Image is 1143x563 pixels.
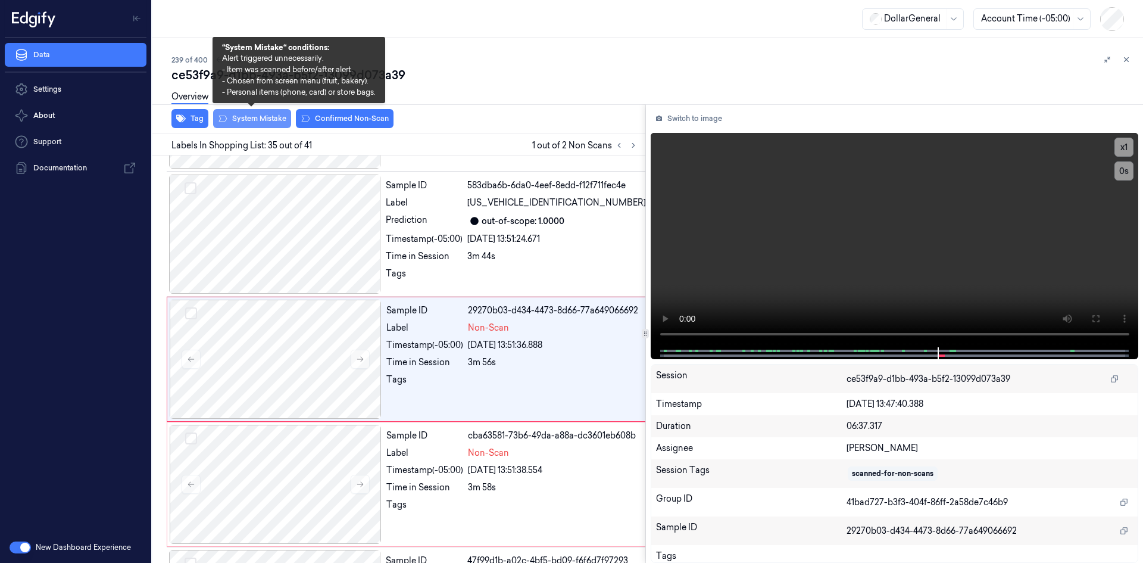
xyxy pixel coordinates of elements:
[847,442,1133,455] div: [PERSON_NAME]
[386,214,463,228] div: Prediction
[468,339,645,352] div: [DATE] 13:51:36.888
[656,493,847,512] div: Group ID
[532,138,641,153] span: 1 out of 2 Non Scans
[656,420,847,433] div: Duration
[656,369,847,388] div: Session
[386,197,463,209] div: Label
[386,322,463,334] div: Label
[386,339,463,352] div: Timestamp (-05:00)
[847,398,1133,410] div: [DATE] 13:47:40.388
[171,109,208,128] button: Tag
[847,525,1017,537] span: 29270b03-d434-4473-8d66-77a649066692
[386,430,463,442] div: Sample ID
[847,420,1133,433] div: 06:37.317
[386,447,463,459] div: Label
[852,468,933,479] div: scanned-for-non-scans
[468,430,645,442] div: cba63581-73b6-49da-a88a-dc3601eb608b
[467,233,646,245] div: [DATE] 13:51:24.671
[847,373,1010,385] span: ce53f9a9-d1bb-493a-b5f2-13099d073a39
[468,304,645,317] div: 29270b03-d434-4473-8d66-77a649066692
[482,215,564,228] div: out-of-scope: 1.0000
[171,91,208,104] a: Overview
[296,109,394,128] button: Confirmed Non-Scan
[1114,161,1133,181] button: 0s
[171,139,312,152] span: Labels In Shopping List: 35 out of 41
[5,156,146,180] a: Documentation
[5,77,146,101] a: Settings
[127,9,146,28] button: Toggle Navigation
[386,267,463,287] div: Tags
[5,130,146,154] a: Support
[1114,138,1133,157] button: x1
[185,433,197,444] button: Select row
[171,67,1133,83] div: ce53f9a9-d1bb-493a-b5f2-13099d073a39
[386,481,463,494] div: Time in Session
[386,464,463,477] div: Timestamp (-05:00)
[656,464,847,483] div: Session Tags
[386,374,463,393] div: Tags
[467,250,646,263] div: 3m 44s
[213,109,291,128] button: System Mistake
[468,464,645,477] div: [DATE] 13:51:38.554
[386,179,463,192] div: Sample ID
[5,43,146,67] a: Data
[847,496,1008,509] span: 41bad727-b3f3-404f-86ff-2a58de7c46b9
[386,233,463,245] div: Timestamp (-05:00)
[386,250,463,263] div: Time in Session
[656,398,847,410] div: Timestamp
[468,356,645,369] div: 3m 56s
[185,182,196,194] button: Select row
[386,356,463,369] div: Time in Session
[386,499,463,518] div: Tags
[468,447,509,459] span: Non-Scan
[468,481,645,494] div: 3m 58s
[185,307,197,319] button: Select row
[468,322,509,334] span: Non-Scan
[656,442,847,455] div: Assignee
[5,104,146,127] button: About
[386,304,463,317] div: Sample ID
[467,179,646,192] div: 583dba6b-6da0-4eef-8edd-f12f711fec4e
[171,55,208,65] span: 239 of 400
[656,521,847,540] div: Sample ID
[651,109,727,128] button: Switch to image
[467,197,646,209] span: [US_VEHICLE_IDENTIFICATION_NUMBER]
